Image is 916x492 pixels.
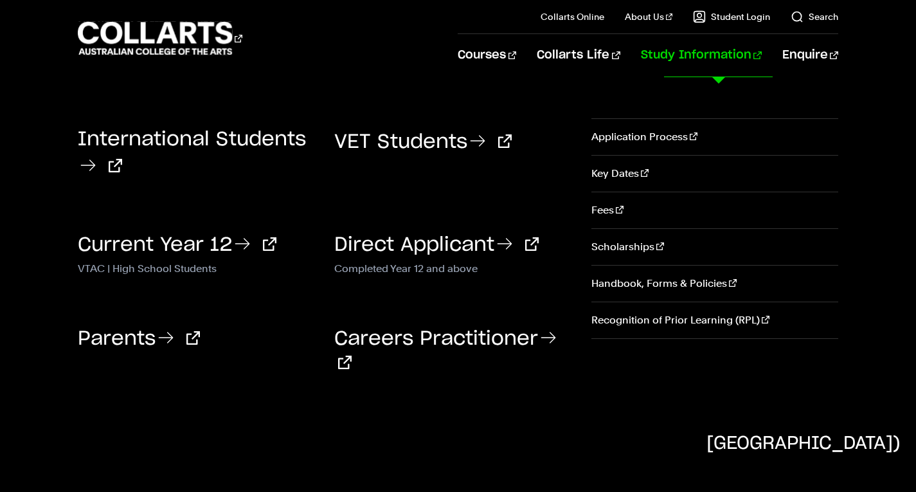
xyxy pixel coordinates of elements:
a: Application Process [591,119,838,155]
a: Current Year 12 [78,235,276,255]
a: Careers Practitioner [334,329,559,373]
p: VTAC | High School Students [78,260,315,275]
a: Enquire [782,34,838,77]
a: Collarts Life [537,34,620,77]
a: Student Login [693,10,770,23]
a: Courses [458,34,516,77]
a: Study Information [641,34,762,77]
p: Completed Year 12 and above [334,260,571,275]
a: Search [791,10,838,23]
a: International Students [78,130,306,176]
a: Direct Applicant [334,235,539,255]
a: VET Students [334,132,512,152]
a: About Us [625,10,672,23]
a: Key Dates [591,156,838,192]
a: Fees [591,192,838,228]
a: Handbook, Forms & Policies [591,266,838,302]
a: Collarts Online [541,10,604,23]
a: Scholarships [591,229,838,265]
div: Go to homepage [78,20,242,57]
a: Recognition of Prior Learning (RPL) [591,302,838,338]
a: Parents [78,329,200,349]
